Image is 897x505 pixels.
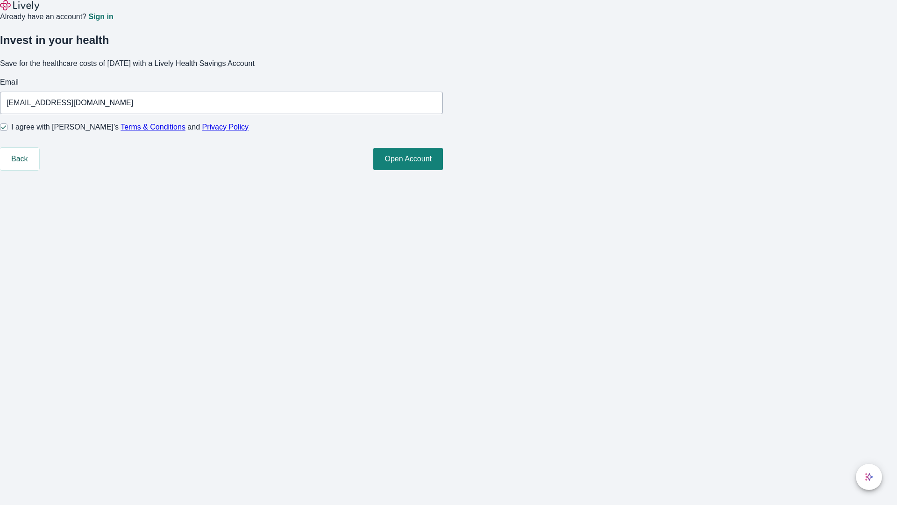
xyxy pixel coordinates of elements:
button: Open Account [373,148,443,170]
span: I agree with [PERSON_NAME]’s and [11,122,249,133]
a: Terms & Conditions [121,123,185,131]
svg: Lively AI Assistant [864,472,874,482]
a: Sign in [88,13,113,21]
a: Privacy Policy [202,123,249,131]
button: chat [856,464,882,490]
